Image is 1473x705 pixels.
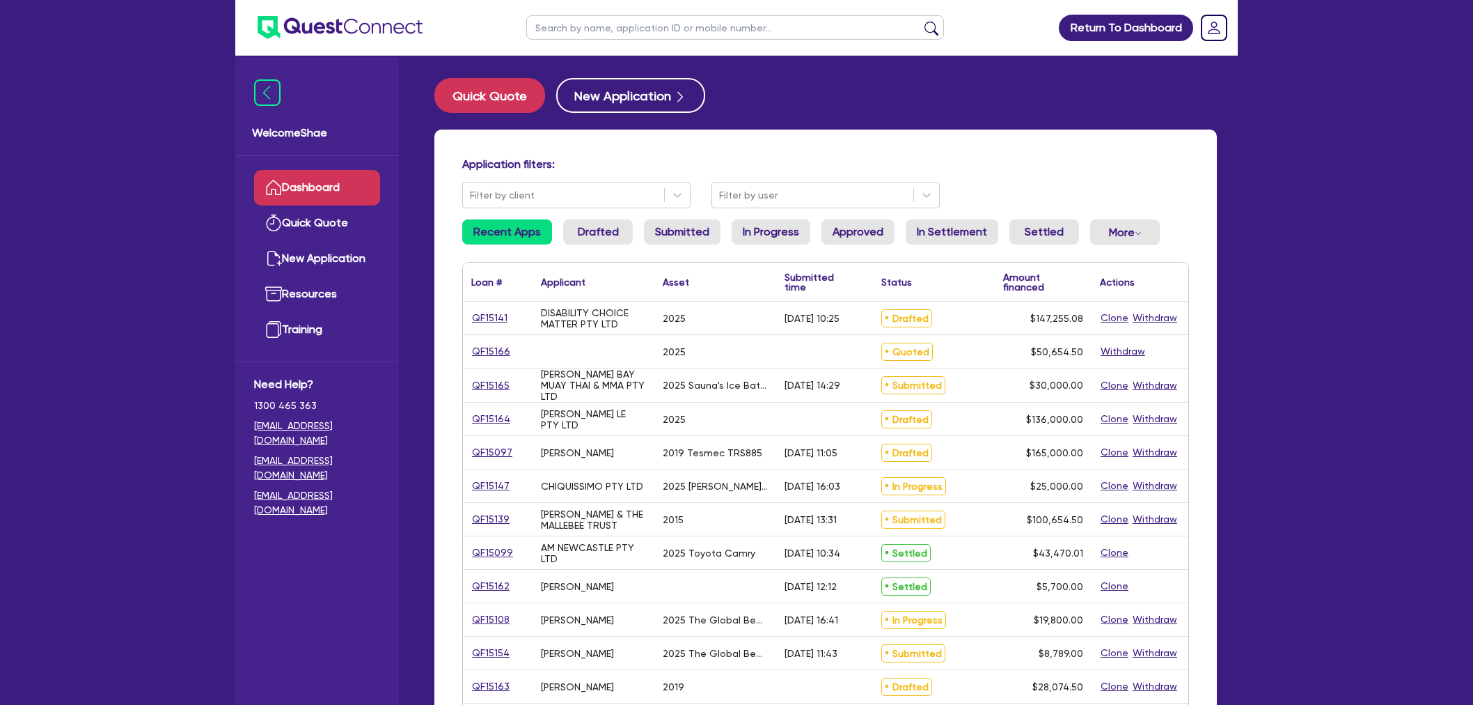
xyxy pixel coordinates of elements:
[462,157,1189,171] h4: Application filters:
[1032,681,1083,692] span: $28,074.50
[1059,15,1193,41] a: Return To Dashboard
[471,679,510,695] a: QF15163
[541,408,646,431] div: [PERSON_NAME] LE PTY LTD
[265,321,282,338] img: training
[663,380,768,391] div: 2025 Sauna's Ice Baths TBA Sauna's Ice Baths
[254,376,380,393] span: Need Help?
[906,219,998,245] a: In Settlement
[254,79,281,106] img: icon-menu-close
[526,15,944,40] input: Search by name, application ID or mobile number...
[462,219,552,245] a: Recent Apps
[1027,514,1083,525] span: $100,654.50
[785,313,840,324] div: [DATE] 10:25
[254,488,380,518] a: [EMAIL_ADDRESS][DOMAIN_NAME]
[663,548,755,559] div: 2025 Toyota Camry
[254,241,380,277] a: New Application
[785,380,840,391] div: [DATE] 14:29
[1026,414,1083,425] span: $136,000.00
[471,478,510,494] a: QF15147
[785,581,837,592] div: [DATE] 12:12
[1100,645,1129,661] button: Clone
[1037,581,1083,592] span: $5,700.00
[663,277,689,287] div: Asset
[1132,612,1178,628] button: Withdraw
[252,125,382,141] span: Welcome Shae
[471,378,510,394] a: QF15165
[541,307,646,330] div: DISABILITY CHOICE MATTER PTY LTD
[254,398,380,413] span: 1300 465 363
[1003,272,1083,292] div: Amount financed
[541,369,646,402] div: [PERSON_NAME] BAY MUAY THAI & MMA PTY LTD
[541,681,614,692] div: [PERSON_NAME]
[541,581,614,592] div: [PERSON_NAME]
[1132,679,1178,695] button: Withdraw
[1132,511,1178,527] button: Withdraw
[471,277,502,287] div: Loan #
[785,614,838,626] div: [DATE] 16:41
[1100,378,1129,394] button: Clone
[265,250,282,267] img: new-application
[471,645,510,661] a: QF15154
[471,411,511,427] a: QF15164
[1030,313,1083,324] span: $147,255.08
[1132,310,1178,326] button: Withdraw
[254,170,380,206] a: Dashboard
[1100,310,1129,326] button: Clone
[881,477,946,495] span: In Progress
[1090,219,1160,245] button: Dropdown toggle
[541,277,585,287] div: Applicant
[541,509,646,531] div: [PERSON_NAME] & THE MALLEBEE TRUST
[541,542,646,564] div: AM NEWCASTLE PTY LTD
[471,545,514,561] a: QF15099
[881,644,945,663] span: Submitted
[785,514,837,525] div: [DATE] 13:31
[821,219,895,245] a: Approved
[1039,648,1083,659] span: $8,789.00
[785,272,852,292] div: Submitted time
[881,343,933,361] span: Quoted
[785,548,840,559] div: [DATE] 10:34
[1132,444,1178,460] button: Withdraw
[663,447,762,458] div: 2019 Tesmec TRS885
[881,444,932,462] span: Drafted
[1030,380,1083,391] span: $30,000.00
[1100,578,1129,594] button: Clone
[541,447,614,458] div: [PERSON_NAME]
[644,219,720,245] a: Submitted
[881,410,932,428] span: Drafted
[265,286,282,302] img: resources
[265,215,282,231] img: quick-quote
[471,343,511,359] a: QF15166
[541,648,614,659] div: [PERSON_NAME]
[258,16,423,39] img: quest-connect-logo-blue
[1100,478,1129,494] button: Clone
[471,511,510,527] a: QF15139
[254,419,380,448] a: [EMAIL_ADDRESS][DOMAIN_NAME]
[1100,612,1129,628] button: Clone
[1132,478,1178,494] button: Withdraw
[434,78,545,113] button: Quick Quote
[881,611,946,629] span: In Progress
[785,648,837,659] div: [DATE] 11:43
[1100,444,1129,460] button: Clone
[1030,481,1083,492] span: $25,000.00
[663,648,768,659] div: 2025 The Global Beauty Group HydroLUX
[1100,411,1129,427] button: Clone
[663,414,686,425] div: 2025
[1031,346,1083,357] span: $50,654.50
[1196,10,1232,46] a: Dropdown toggle
[541,614,614,626] div: [PERSON_NAME]
[881,678,932,696] span: Drafted
[1100,277,1135,287] div: Actions
[881,578,931,596] span: Settled
[881,511,945,529] span: Submitted
[1034,614,1083,626] span: $19,800.00
[881,277,912,287] div: Status
[663,313,686,324] div: 2025
[434,78,556,113] a: Quick Quote
[471,310,508,326] a: QF15141
[1100,679,1129,695] button: Clone
[881,544,931,562] span: Settled
[1100,343,1146,359] button: Withdraw
[254,312,380,348] a: Training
